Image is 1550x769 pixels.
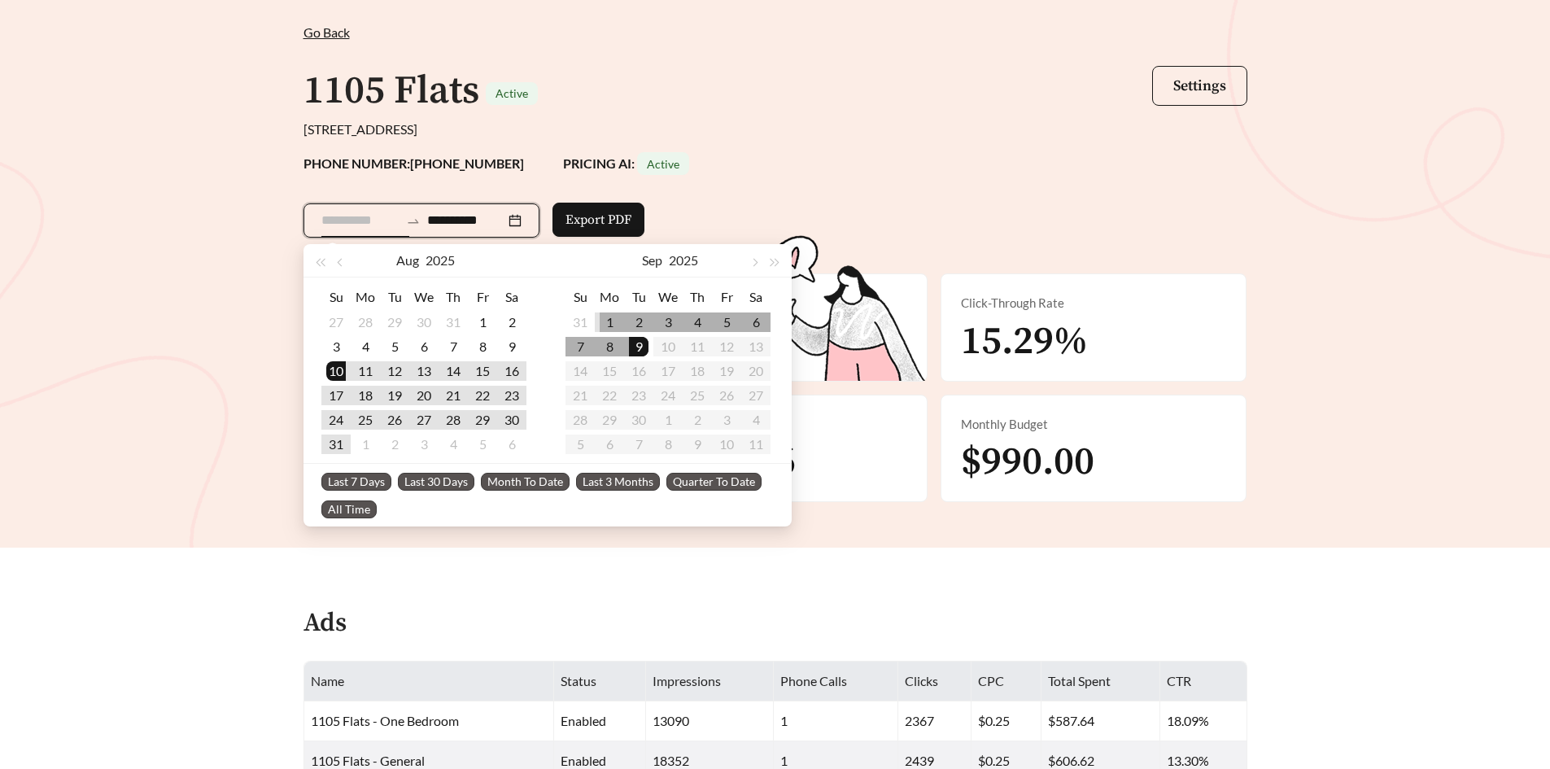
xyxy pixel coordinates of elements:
div: 7 [570,337,590,356]
td: 2025-07-29 [380,310,409,334]
td: 2025-09-06 [497,432,526,457]
div: 17 [326,386,346,405]
div: 21 [443,386,463,405]
th: Tu [380,284,409,310]
td: 2025-09-09 [624,334,653,359]
td: 2025-08-01 [468,310,497,334]
span: to [406,213,421,228]
td: 18.09% [1160,701,1247,741]
td: 2025-08-08 [468,334,497,359]
td: 2025-08-06 [409,334,439,359]
th: Sa [497,284,526,310]
h4: Ads [303,610,347,638]
div: 16 [502,361,522,381]
div: 28 [356,312,375,332]
td: 2025-08-17 [321,383,351,408]
td: 2025-09-03 [409,432,439,457]
strong: PRICING AI: [563,155,689,171]
div: 1 [473,312,492,332]
td: 2025-09-05 [712,310,741,334]
td: 2025-08-03 [321,334,351,359]
td: 2025-07-31 [439,310,468,334]
td: 2025-09-01 [595,310,624,334]
td: 2025-09-05 [468,432,497,457]
td: 2025-08-21 [439,383,468,408]
th: Status [554,662,646,701]
div: 29 [473,410,492,430]
td: 2025-09-03 [653,310,683,334]
td: 2025-09-06 [741,310,771,334]
div: 2 [385,435,404,454]
td: 2025-08-12 [380,359,409,383]
td: 2025-07-30 [409,310,439,334]
strong: PHONE NUMBER: [PHONE_NUMBER] [303,155,524,171]
div: Monthly Budget [961,415,1226,434]
td: 2025-08-02 [497,310,526,334]
div: 2 [629,312,648,332]
td: 2025-08-18 [351,383,380,408]
div: 9 [502,337,522,356]
td: 2025-08-04 [351,334,380,359]
td: 2367 [898,701,971,741]
div: 28 [443,410,463,430]
td: $587.64 [1041,701,1159,741]
th: Tu [624,284,653,310]
div: 14 [443,361,463,381]
span: swap-right [406,214,421,229]
th: Mo [351,284,380,310]
th: Clicks [898,662,971,701]
td: 2025-08-09 [497,334,526,359]
td: 2025-08-29 [468,408,497,432]
div: 6 [502,435,522,454]
td: 2025-08-27 [409,408,439,432]
span: Last 3 Months [576,473,660,491]
div: 8 [473,337,492,356]
th: Fr [712,284,741,310]
span: 1105 Flats - General [311,753,425,768]
div: 19 [385,386,404,405]
div: [STREET_ADDRESS] [303,120,1247,139]
div: 20 [414,386,434,405]
td: 2025-08-15 [468,359,497,383]
th: We [653,284,683,310]
td: 2025-08-07 [439,334,468,359]
th: We [409,284,439,310]
div: 22 [473,386,492,405]
button: Export PDF [552,203,644,237]
div: 1 [600,312,619,332]
td: 2025-08-20 [409,383,439,408]
div: 5 [385,337,404,356]
th: Name [304,662,555,701]
div: 26 [385,410,404,430]
span: 1105 Flats - One Bedroom [311,713,459,728]
div: 31 [443,312,463,332]
td: 2025-08-16 [497,359,526,383]
td: 2025-07-28 [351,310,380,334]
td: 1 [774,701,898,741]
td: 2025-08-31 [565,310,595,334]
td: 2025-09-07 [565,334,595,359]
div: 23 [502,386,522,405]
button: Aug [396,244,419,277]
th: Su [565,284,595,310]
div: 11 [356,361,375,381]
div: 5 [717,312,736,332]
div: 2 [502,312,522,332]
div: 30 [414,312,434,332]
td: 2025-08-14 [439,359,468,383]
span: Month To Date [481,473,570,491]
td: 2025-09-02 [380,432,409,457]
div: 30 [502,410,522,430]
span: $990.00 [961,438,1094,487]
button: Settings [1152,66,1247,106]
div: Click-Through Rate [961,294,1226,312]
td: 2025-08-11 [351,359,380,383]
div: 7 [443,337,463,356]
td: 2025-08-22 [468,383,497,408]
div: 24 [326,410,346,430]
span: CTR [1167,673,1191,688]
span: Active [647,157,679,171]
td: 13090 [646,701,773,741]
td: 2025-08-10 [321,359,351,383]
td: 2025-08-25 [351,408,380,432]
